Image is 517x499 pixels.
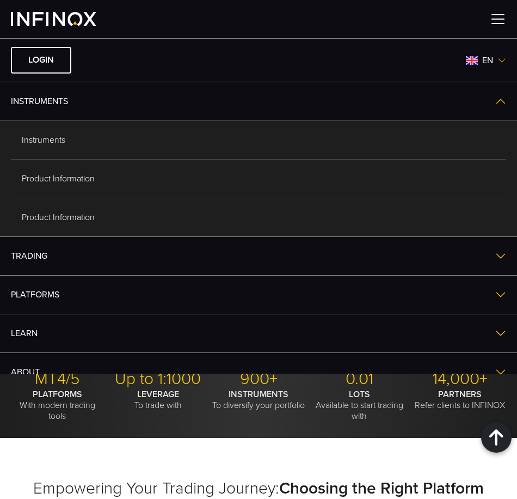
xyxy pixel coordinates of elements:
[478,54,497,67] span: en
[33,389,82,400] strong: PLATFORMS
[212,369,305,390] p: 900+
[11,198,506,236] a: Product Information
[112,389,204,411] p: To trade with
[313,369,405,390] p: 0.01
[11,47,71,74] a: LOGIN
[11,479,506,499] h2: Empowering Your Trading Journey:
[212,389,305,411] p: To diversify your portfolio
[313,389,405,422] p: Available to start trading with
[112,369,204,390] p: Up to 1:1000
[414,389,506,411] p: Refer clients to INFINOX
[11,160,506,198] a: Product Information
[11,369,103,390] p: MT4/5
[11,389,103,422] p: With modern trading tools
[11,121,506,159] a: Instruments
[229,389,288,400] strong: INSTRUMENTS
[438,389,482,400] strong: PARTNERS
[414,369,506,390] p: 14,000+
[349,389,370,400] strong: LOTS
[279,478,484,498] strong: Choosing the Right Platform
[137,389,179,400] strong: LEVERAGE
